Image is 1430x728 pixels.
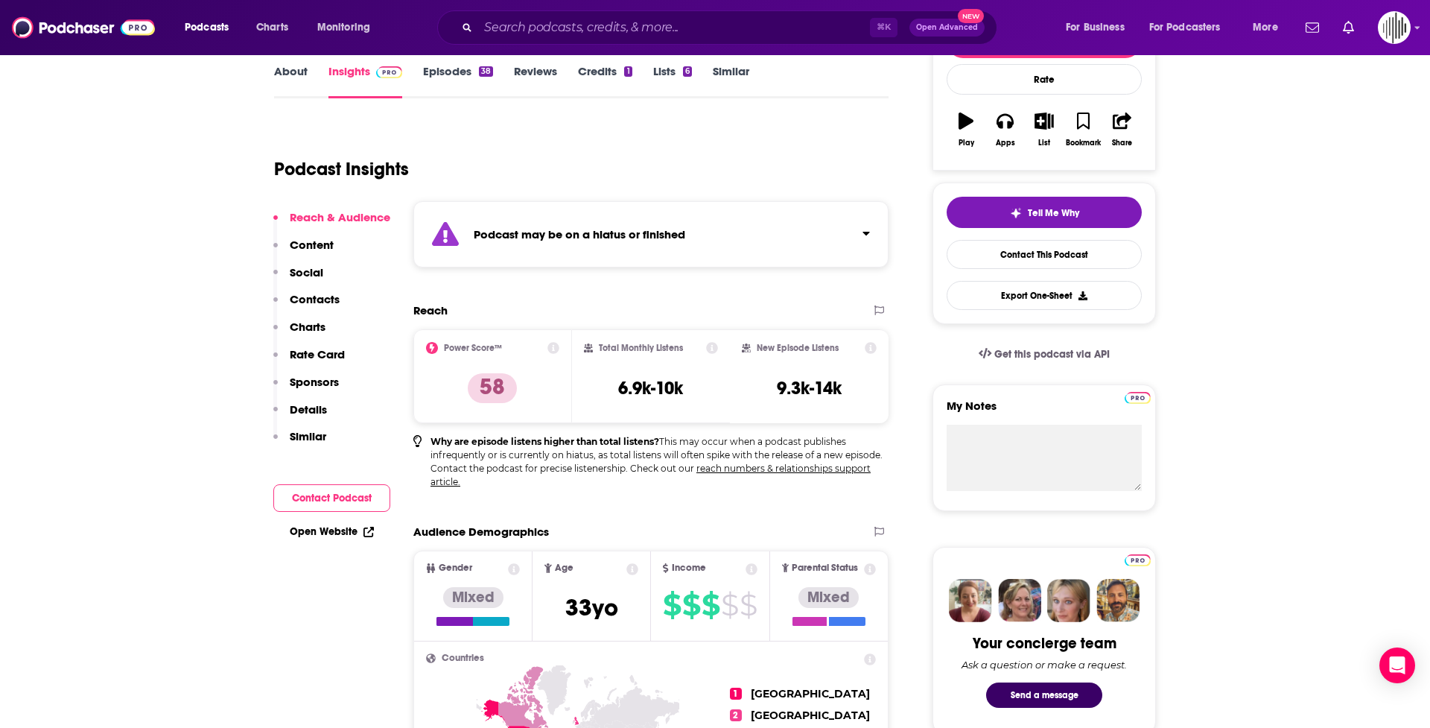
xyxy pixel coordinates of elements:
div: Your concierge team [973,634,1116,653]
p: Sponsors [290,375,339,389]
button: Reach & Audience [273,210,390,238]
div: Bookmark [1066,139,1101,148]
h3: 9.3k-14k [777,377,842,399]
button: Similar [273,429,326,457]
input: Search podcasts, credits, & more... [478,16,870,39]
button: open menu [1055,16,1143,39]
div: Search podcasts, credits, & more... [451,10,1011,45]
p: Details [290,402,327,417]
span: Podcasts [185,17,229,38]
button: Export One-Sheet [947,281,1142,310]
span: $ [682,593,700,617]
p: This may occur when a podcast publishes infrequently or is currently on hiatus, as total listens ... [430,435,889,489]
button: Show profile menu [1378,11,1411,44]
button: Content [273,238,334,265]
button: Charts [273,320,325,347]
img: tell me why sparkle [1010,207,1022,219]
h2: Total Monthly Listens [599,343,683,353]
label: My Notes [947,399,1142,425]
a: Pro website [1125,552,1151,566]
span: Open Advanced [916,24,978,31]
a: InsightsPodchaser Pro [328,64,402,98]
h2: New Episode Listens [757,343,839,353]
div: Play [959,139,974,148]
button: Share [1103,103,1142,156]
img: Jon Profile [1096,579,1140,622]
img: Podchaser - Follow, Share and Rate Podcasts [12,13,155,42]
button: tell me why sparkleTell Me Why [947,197,1142,228]
div: 6 [683,66,692,77]
span: 33 yo [565,593,618,622]
button: Open AdvancedNew [909,19,985,37]
span: 1 [730,688,742,700]
a: Open Website [290,525,374,538]
button: open menu [307,16,390,39]
span: $ [740,593,757,617]
img: Sydney Profile [949,579,992,622]
strong: Podcast may be on a hiatus or finished [474,227,685,241]
span: Age [555,563,573,573]
div: Rate [947,64,1142,95]
a: Credits1 [578,64,632,98]
div: Apps [996,139,1015,148]
a: Reviews [514,64,557,98]
span: $ [702,593,719,617]
div: 38 [479,66,493,77]
h2: Reach [413,303,448,317]
a: Charts [247,16,297,39]
a: Similar [713,64,749,98]
span: Tell Me Why [1028,207,1079,219]
button: Contacts [273,292,340,320]
section: Click to expand status details [413,201,889,268]
button: open menu [1242,16,1297,39]
div: Ask a question or make a request. [962,659,1127,671]
div: Open Intercom Messenger [1379,648,1415,683]
div: Mixed [798,587,859,608]
span: For Business [1066,17,1125,38]
button: open menu [174,16,248,39]
button: open menu [1140,16,1242,39]
a: Pro website [1125,390,1151,404]
h3: 6.9k-10k [618,377,683,399]
span: [GEOGRAPHIC_DATA] [751,687,870,700]
div: List [1038,139,1050,148]
p: Charts [290,320,325,334]
h2: Power Score™ [444,343,502,353]
span: Monitoring [317,17,370,38]
span: For Podcasters [1149,17,1221,38]
p: Similar [290,429,326,443]
img: Jules Profile [1047,579,1090,622]
span: 2 [730,709,742,721]
a: Show notifications dropdown [1337,15,1360,40]
button: Social [273,265,323,293]
p: Rate Card [290,347,345,361]
a: Contact This Podcast [947,240,1142,269]
span: Countries [442,653,484,663]
button: Bookmark [1064,103,1102,156]
a: Show notifications dropdown [1300,15,1325,40]
button: Play [947,103,985,156]
button: Contact Podcast [273,484,390,512]
img: User Profile [1378,11,1411,44]
p: Reach & Audience [290,210,390,224]
span: Parental Status [792,563,858,573]
span: New [958,9,985,23]
div: 1 [624,66,632,77]
a: About [274,64,308,98]
img: Podchaser Pro [1125,554,1151,566]
span: ⌘ K [870,18,897,37]
a: Get this podcast via API [967,336,1122,373]
button: Sponsors [273,375,339,402]
img: Podchaser Pro [1125,392,1151,404]
a: Episodes38 [423,64,493,98]
span: Income [672,563,706,573]
button: List [1025,103,1064,156]
img: Barbara Profile [998,579,1041,622]
span: Logged in as gpg2 [1378,11,1411,44]
p: Content [290,238,334,252]
p: 58 [468,373,517,403]
button: Send a message [986,683,1102,708]
button: Rate Card [273,347,345,375]
span: $ [721,593,738,617]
